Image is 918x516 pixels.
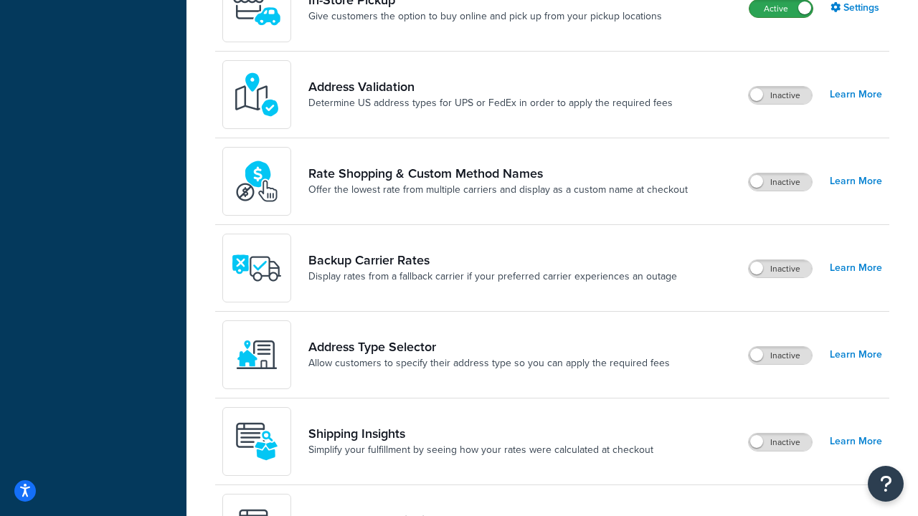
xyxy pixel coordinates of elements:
a: Learn More [830,431,882,451]
a: Address Type Selector [308,339,670,355]
a: Learn More [830,85,882,105]
img: Acw9rhKYsOEjAAAAAElFTkSuQmCC [232,416,282,467]
a: Address Validation [308,79,673,95]
img: wNXZ4XiVfOSSwAAAABJRU5ErkJggg== [232,330,282,380]
a: Learn More [830,345,882,365]
button: Open Resource Center [868,466,904,502]
a: Shipping Insights [308,426,653,441]
img: icon-duo-feat-backup-carrier-4420b188.png [232,243,282,293]
img: kIG8fy0lQAAAABJRU5ErkJggg== [232,70,282,120]
label: Inactive [749,87,812,104]
a: Learn More [830,171,882,191]
label: Inactive [749,173,812,191]
a: Offer the lowest rate from multiple carriers and display as a custom name at checkout [308,183,688,197]
a: Display rates from a fallback carrier if your preferred carrier experiences an outage [308,269,677,284]
a: Determine US address types for UPS or FedEx in order to apply the required fees [308,96,673,110]
a: Learn More [830,258,882,278]
label: Inactive [749,434,812,451]
img: icon-duo-feat-rate-shopping-ecdd8bed.png [232,156,282,206]
a: Allow customers to specify their address type so you can apply the required fees [308,356,670,371]
a: Rate Shopping & Custom Method Names [308,166,688,181]
label: Inactive [749,260,812,277]
a: Give customers the option to buy online and pick up from your pickup locations [308,9,662,24]
label: Inactive [749,347,812,364]
a: Simplify your fulfillment by seeing how your rates were calculated at checkout [308,443,653,457]
a: Backup Carrier Rates [308,252,677,268]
